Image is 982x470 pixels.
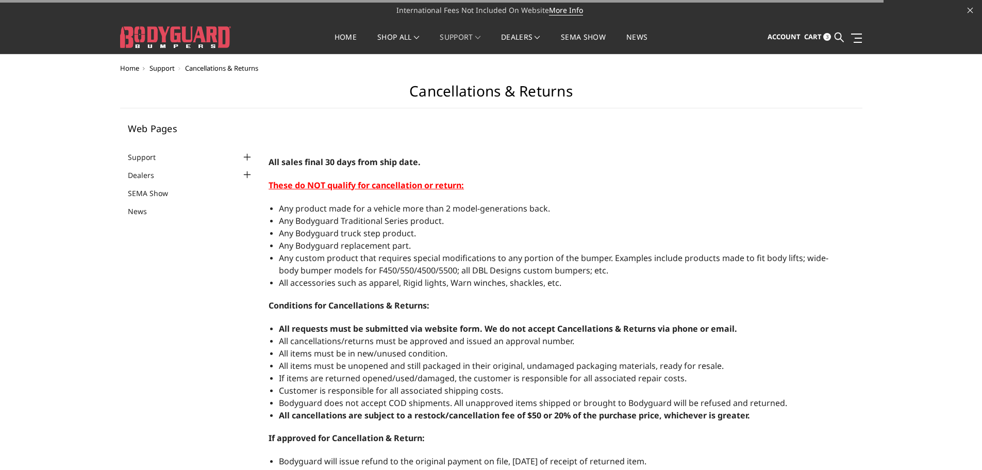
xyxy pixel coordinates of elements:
span: Customer is responsible for all associated shipping costs. [279,385,503,396]
span: All accessories such as apparel, Rigid lights, Warn winches, shackles, etc. [279,277,561,288]
a: Support [128,152,169,163]
a: Account [768,23,801,51]
span: These do NOT qualify for cancellation or return: [269,180,464,191]
a: Home [120,63,139,73]
a: SEMA Show [561,34,606,54]
span: Cart [804,32,822,41]
span: Any Bodyguard replacement part. [279,240,411,251]
span: All items must be unopened and still packaged in their original, undamaged packaging materials, r... [279,360,724,371]
a: Support [440,34,480,54]
span: Any Bodyguard Traditional Series product. [279,215,444,226]
span: All sales final 30 days from ship date. [269,156,421,168]
h1: Cancellations & Returns [120,83,862,108]
a: shop all [377,34,419,54]
span: Any product made for a vehicle more than 2 model-generations back. [279,203,550,214]
span: Bodyguard does not accept COD shipments. All unapproved items shipped or brought to Bodyguard wil... [279,397,787,409]
strong: All cancellations are subject to a restock/cancellation fee of $50 or 20% of the purchase price, ... [279,410,750,421]
span: Bodyguard will issue refund to the original payment on file, [DATE] of receipt of returned item. [279,456,646,467]
a: More Info [549,5,583,15]
strong: Conditions for Cancellations & Returns: [269,300,429,311]
a: News [626,34,647,54]
img: BODYGUARD BUMPERS [120,26,231,48]
a: Support [149,63,175,73]
a: Home [335,34,357,54]
a: Dealers [128,170,167,181]
h5: Web Pages [128,124,254,133]
span: Cancellations & Returns [185,63,258,73]
a: News [128,206,160,217]
span: All items must be in new/unused condition. [279,348,447,359]
span: Account [768,32,801,41]
strong: All requests must be submitted via website form. We do not accept Cancellations & Returns via pho... [279,323,737,334]
a: Dealers [501,34,540,54]
a: Cart 3 [804,23,831,51]
span: 3 [823,33,831,41]
span: If items are returned opened/used/damaged, the customer is responsible for all associated repair ... [279,372,687,384]
strong: If approved for Cancellation & Return: [269,432,425,444]
span: All cancellations/returns must be approved and issued an approval number. [279,335,574,347]
a: SEMA Show [128,188,181,199]
span: Any Bodyguard truck step product. [279,228,416,239]
span: Any custom product that requires special modifications to any portion of the bumper. Examples inc... [279,252,828,276]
